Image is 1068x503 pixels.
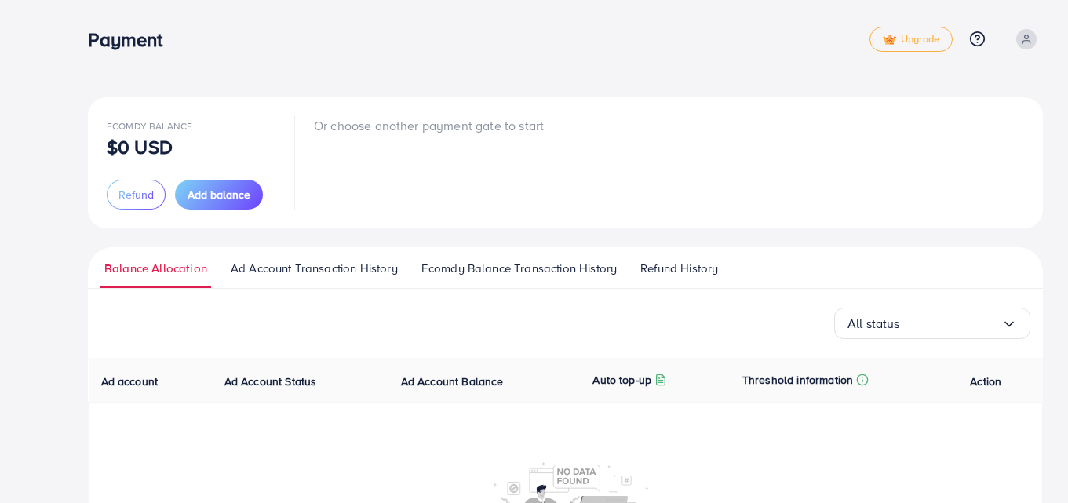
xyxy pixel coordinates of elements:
[401,374,504,389] span: Ad Account Balance
[107,137,173,156] p: $0 USD
[188,187,250,202] span: Add balance
[107,119,192,133] span: Ecomdy Balance
[421,260,617,277] span: Ecomdy Balance Transaction History
[900,312,1001,336] input: Search for option
[869,27,953,52] a: tickUpgrade
[834,308,1030,339] div: Search for option
[592,370,651,389] p: Auto top-up
[118,187,154,202] span: Refund
[101,374,159,389] span: Ad account
[970,374,1001,389] span: Action
[224,374,317,389] span: Ad Account Status
[104,260,207,277] span: Balance Allocation
[883,35,896,46] img: tick
[88,28,175,51] h3: Payment
[742,370,853,389] p: Threshold information
[640,260,718,277] span: Refund History
[175,180,263,210] button: Add balance
[107,180,166,210] button: Refund
[314,116,544,135] p: Or choose another payment gate to start
[231,260,398,277] span: Ad Account Transaction History
[847,312,900,336] span: All status
[883,34,939,46] span: Upgrade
